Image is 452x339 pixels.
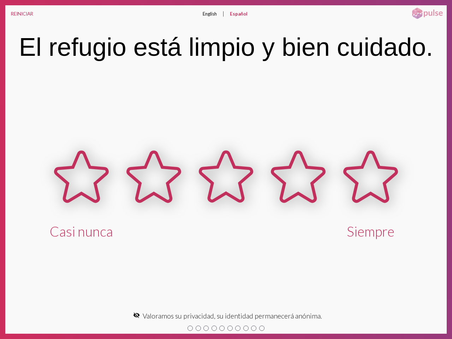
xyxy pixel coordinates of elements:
[410,7,445,20] img: pulsehorizontalsmall.png
[224,5,253,22] button: Español
[143,312,322,320] span: Valoramos su privacidad, su identidad permanecerá anónima.
[5,5,39,22] button: REINICIAR
[197,5,222,22] button: English
[19,32,433,61] div: El refugio está limpio y bien cuidado.
[133,312,140,319] mat-icon: visibility_off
